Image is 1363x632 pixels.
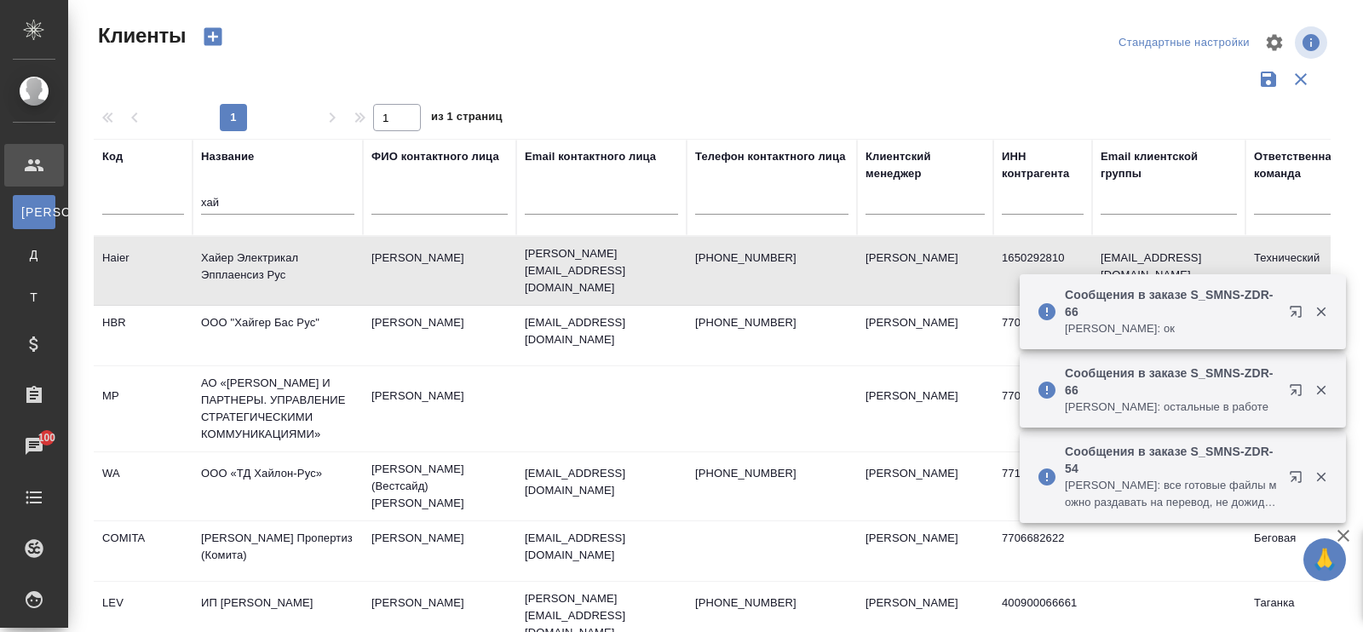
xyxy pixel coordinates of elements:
a: Д [13,238,55,272]
span: Т [21,289,47,306]
td: 7702131247 [993,379,1092,439]
a: [PERSON_NAME] [13,195,55,229]
td: ООО "Хайгер Бас Рус" [193,306,363,365]
p: [PERSON_NAME]: все готовые файлы можно раздавать на перевод, не дожидаясь последнего файла [1065,477,1278,511]
span: Клиенты [94,22,186,49]
p: [PERSON_NAME]: ок [1065,320,1278,337]
p: [PERSON_NAME][EMAIL_ADDRESS][DOMAIN_NAME] [525,245,678,296]
button: Открыть в новой вкладке [1279,295,1320,336]
span: Посмотреть информацию [1295,26,1331,59]
td: [EMAIL_ADDRESS][DOMAIN_NAME] [1092,241,1245,301]
a: 100 [4,425,64,468]
div: Email контактного лица [525,148,656,165]
p: [EMAIL_ADDRESS][DOMAIN_NAME] [525,530,678,564]
td: [PERSON_NAME] [363,379,516,439]
button: Сохранить фильтры [1252,63,1285,95]
div: Название [201,148,254,165]
div: ФИО контактного лица [371,148,499,165]
td: [PERSON_NAME] [857,379,993,439]
p: [PHONE_NUMBER] [695,465,848,482]
div: Клиентский менеджер [866,148,985,182]
button: Закрыть [1303,304,1338,319]
td: WA [94,457,193,516]
p: Сообщения в заказе S_SMNS-ZDR-54 [1065,443,1278,477]
td: 7713765710 [993,457,1092,516]
td: [PERSON_NAME] [857,521,993,581]
a: Т [13,280,55,314]
div: ИНН контрагента [1002,148,1084,182]
span: Настроить таблицу [1254,22,1295,63]
button: Создать [193,22,233,51]
td: Хайер Электрикал Эпплаенсиз Рус [193,241,363,301]
div: Код [102,148,123,165]
span: [PERSON_NAME] [21,204,47,221]
td: MP [94,379,193,439]
span: из 1 страниц [431,106,503,131]
td: АО «[PERSON_NAME] И ПАРТНЕРЫ. УПРАВЛЕНИЕ СТРАТЕГИЧЕСКИМИ КОММУНИКАЦИЯМИ» [193,366,363,451]
button: Сбросить фильтры [1285,63,1317,95]
div: split button [1114,30,1254,56]
td: 1650292810 [993,241,1092,301]
p: [EMAIL_ADDRESS][DOMAIN_NAME] [525,314,678,348]
td: ООО «ТД Хайлон-Рус» [193,457,363,516]
button: Закрыть [1303,382,1338,398]
td: 7706682622 [993,521,1092,581]
p: [PERSON_NAME]: остальные в работе [1065,399,1278,416]
p: [PHONE_NUMBER] [695,250,848,267]
td: 7709803307 [993,306,1092,365]
td: [PERSON_NAME] [857,306,993,365]
td: [PERSON_NAME] [363,521,516,581]
td: [PERSON_NAME] (Вестсайд) [PERSON_NAME] [363,452,516,520]
td: [PERSON_NAME] [363,241,516,301]
button: Открыть в новой вкладке [1279,460,1320,501]
span: 100 [28,429,66,446]
td: COMITA [94,521,193,581]
td: [PERSON_NAME] [857,457,993,516]
p: [PHONE_NUMBER] [695,595,848,612]
p: [PHONE_NUMBER] [695,314,848,331]
td: [PERSON_NAME] [363,306,516,365]
div: Email клиентской группы [1101,148,1237,182]
td: [PERSON_NAME] Пропертиз (Комита) [193,521,363,581]
span: Д [21,246,47,263]
p: Сообщения в заказе S_SMNS-ZDR-66 [1065,365,1278,399]
p: [EMAIL_ADDRESS][DOMAIN_NAME] [525,465,678,499]
p: Сообщения в заказе S_SMNS-ZDR-66 [1065,286,1278,320]
td: HBR [94,306,193,365]
div: Телефон контактного лица [695,148,846,165]
td: [PERSON_NAME] [857,241,993,301]
td: Haier [94,241,193,301]
button: Открыть в новой вкладке [1279,373,1320,414]
button: Закрыть [1303,469,1338,485]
